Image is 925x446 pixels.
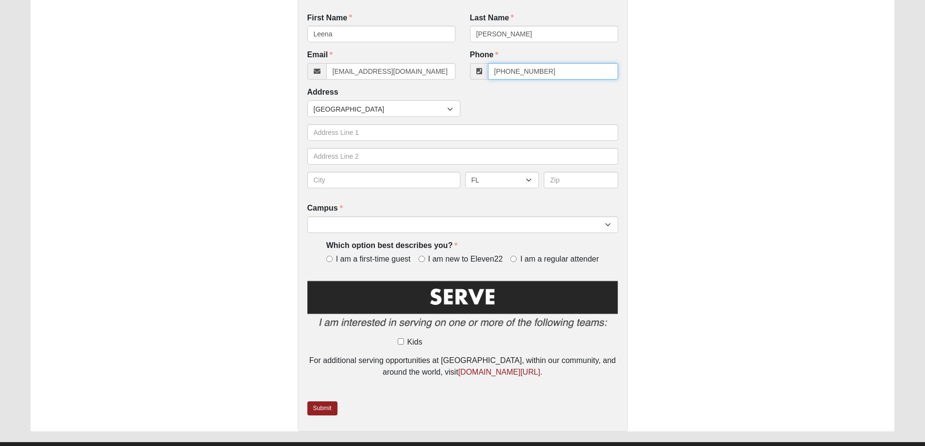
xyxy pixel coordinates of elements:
[544,172,618,188] input: Zip
[307,13,353,24] label: First Name
[307,50,333,61] label: Email
[458,368,540,376] a: [DOMAIN_NAME][URL]
[307,355,618,378] div: For additional serving opportunities at [GEOGRAPHIC_DATA], within our community, and around the w...
[398,338,404,345] input: Kids
[307,124,618,141] input: Address Line 1
[307,279,618,335] img: Serve2.png
[314,101,447,117] span: [GEOGRAPHIC_DATA]
[307,401,337,415] a: Submit
[307,203,343,214] label: Campus
[307,87,338,98] label: Address
[470,50,499,61] label: Phone
[470,13,514,24] label: Last Name
[510,256,517,262] input: I am a regular attender
[336,254,411,265] span: I am a first-time guest
[326,240,457,251] label: Which option best describes you?
[307,148,618,165] input: Address Line 2
[326,256,333,262] input: I am a first-time guest
[520,254,599,265] span: I am a regular attender
[407,336,422,348] span: Kids
[428,254,503,265] span: I am new to Eleven22
[419,256,425,262] input: I am new to Eleven22
[307,172,460,188] input: City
